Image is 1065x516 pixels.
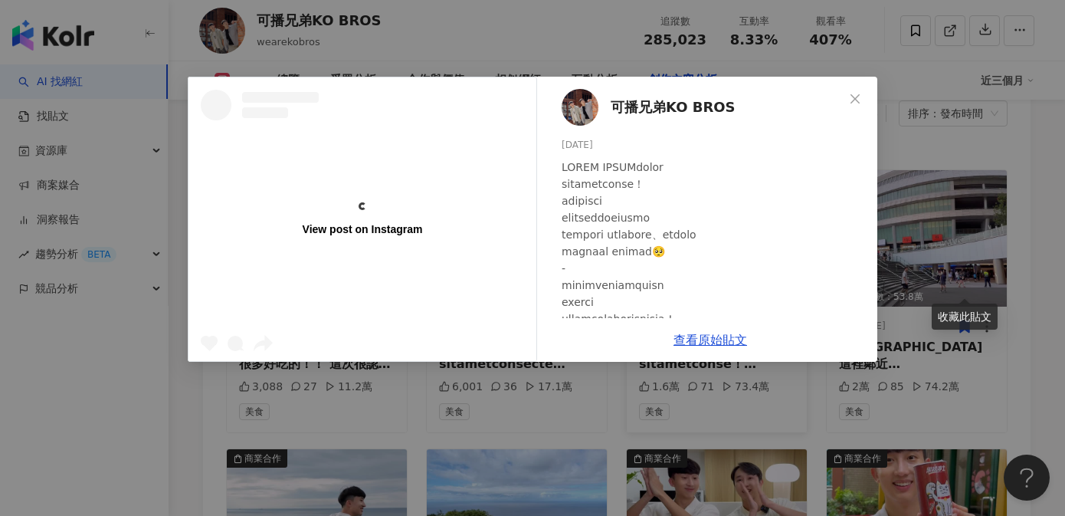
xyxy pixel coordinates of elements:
[611,97,736,118] span: 可播兄弟KO BROS
[932,304,998,330] div: 收藏此貼文
[303,222,423,236] div: View post on Instagram
[673,333,747,347] a: 查看原始貼文
[562,89,598,126] img: KOL Avatar
[188,77,536,361] a: View post on Instagram
[849,93,861,105] span: close
[562,89,844,126] a: KOL Avatar可播兄弟KO BROS
[562,138,865,153] div: [DATE]
[840,84,870,114] button: Close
